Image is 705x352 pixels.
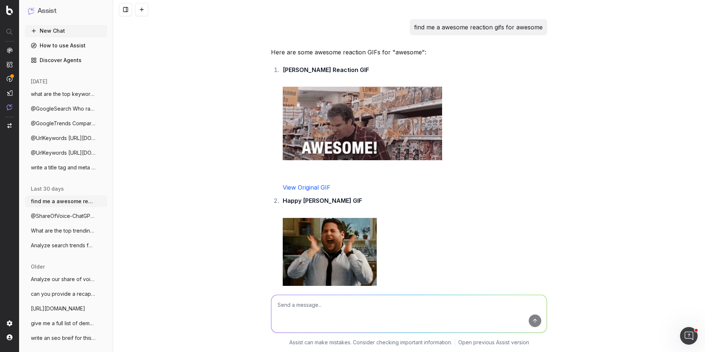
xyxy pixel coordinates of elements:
[25,273,107,285] button: Analyze our share of voice for "What are
[25,132,107,144] button: @UrlKeywords [URL][DOMAIN_NAME]
[31,78,47,85] span: [DATE]
[28,6,104,16] button: Assist
[7,123,12,128] img: Switch project
[31,90,95,98] span: what are the top keywords for the water
[25,162,107,173] button: write a title tag and meta description f
[7,334,12,340] img: My account
[25,147,107,159] button: @UrlKeywords [URL][DOMAIN_NAME]
[25,40,107,51] a: How to use Assist
[31,120,95,127] span: @GoogleTrends Compare "owala water bottl
[25,54,107,66] a: Discover Agents
[283,87,442,160] img: Will Ferrell Reaction GIF
[31,242,95,249] span: Analyze search trends for: back to schoo
[25,240,107,251] button: Analyze search trends for: back to schoo
[25,317,107,329] button: give me a full list of demensions and me
[31,198,95,205] span: find me a awesome reaction gifs for awes
[31,105,95,112] span: @GoogleSearch Who ranks in the top 5 for
[7,320,12,326] img: Setting
[414,22,543,32] p: find me a awesome reaction gifs for awesome
[31,263,45,270] span: older
[31,305,85,312] span: [URL][DOMAIN_NAME]
[31,164,95,171] span: write a title tag and meta description f
[7,90,12,96] img: Studio
[25,195,107,207] button: find me a awesome reaction gifs for awes
[283,184,330,191] a: View Original GIF
[283,66,369,73] strong: [PERSON_NAME] Reaction GIF
[31,276,95,283] span: Analyze our share of voice for "What are
[25,303,107,315] button: [URL][DOMAIN_NAME]
[7,47,12,53] img: Analytics
[31,134,95,142] span: @UrlKeywords [URL][DOMAIN_NAME]
[28,7,35,14] img: Assist
[31,290,95,298] span: can you provide a recap of our seo perfo
[25,118,107,129] button: @GoogleTrends Compare "owala water bottl
[25,225,107,237] button: What are the top trending topics for bac
[283,197,362,204] strong: Happy [PERSON_NAME] GIF
[25,288,107,300] button: can you provide a recap of our seo perfo
[6,6,13,15] img: Botify logo
[7,61,12,68] img: Intelligence
[283,218,377,291] img: Happy Jonah Hill GIF
[289,339,452,346] p: Assist can make mistakes. Consider checking important information.
[7,104,12,110] img: Assist
[31,227,95,234] span: What are the top trending topics for bac
[458,339,529,346] a: Open previous Assist version
[7,76,12,82] img: Activation
[31,320,95,327] span: give me a full list of demensions and me
[37,6,57,16] h1: Assist
[25,25,107,37] button: New Chat
[271,47,547,57] p: Here are some awesome reaction GIFs for "awesome":
[25,88,107,100] button: what are the top keywords for the water
[25,210,107,222] button: @ShareOfVoice-ChatGPT compare my brand a
[680,327,698,345] iframe: Intercom live chat
[31,185,64,193] span: last 30 days
[25,103,107,115] button: @GoogleSearch Who ranks in the top 5 for
[31,334,95,342] span: write an seo breif for this url https://
[31,212,95,220] span: @ShareOfVoice-ChatGPT compare my brand a
[25,332,107,344] button: write an seo breif for this url https://
[31,149,95,157] span: @UrlKeywords [URL][DOMAIN_NAME]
